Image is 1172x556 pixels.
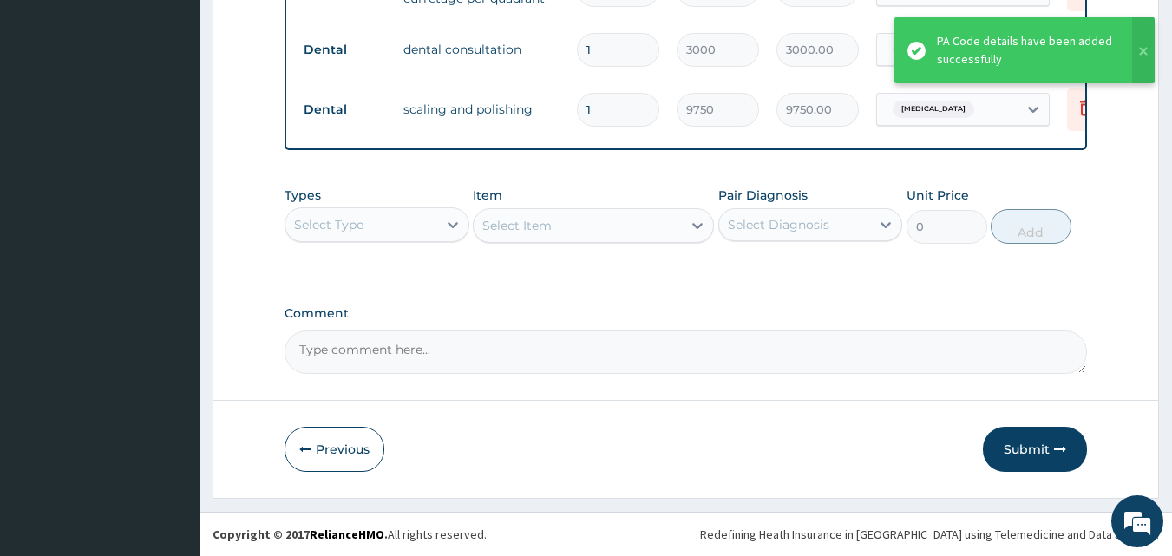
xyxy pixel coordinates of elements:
span: [MEDICAL_DATA] [893,41,974,58]
div: Minimize live chat window [285,9,326,50]
textarea: Type your message and hit 'Enter' [9,371,331,432]
button: Previous [285,427,384,472]
a: RelianceHMO [310,527,384,542]
td: dental consultation [395,32,568,67]
label: Types [285,188,321,203]
button: Submit [983,427,1087,472]
span: [MEDICAL_DATA] [893,101,974,118]
div: Select Type [294,216,363,233]
span: We're online! [101,167,239,343]
td: Dental [295,34,395,66]
footer: All rights reserved. [200,512,1172,556]
button: Add [991,209,1071,244]
strong: Copyright © 2017 . [213,527,388,542]
div: Chat with us now [90,97,291,120]
div: Redefining Heath Insurance in [GEOGRAPHIC_DATA] using Telemedicine and Data Science! [700,526,1159,543]
label: Item [473,186,502,204]
div: Select Diagnosis [728,216,829,233]
label: Unit Price [907,186,969,204]
td: Dental [295,94,395,126]
label: Pair Diagnosis [718,186,808,204]
div: PA Code details have been added successfully [937,32,1116,69]
td: scaling and polishing [395,92,568,127]
img: d_794563401_company_1708531726252_794563401 [32,87,70,130]
label: Comment [285,306,1088,321]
